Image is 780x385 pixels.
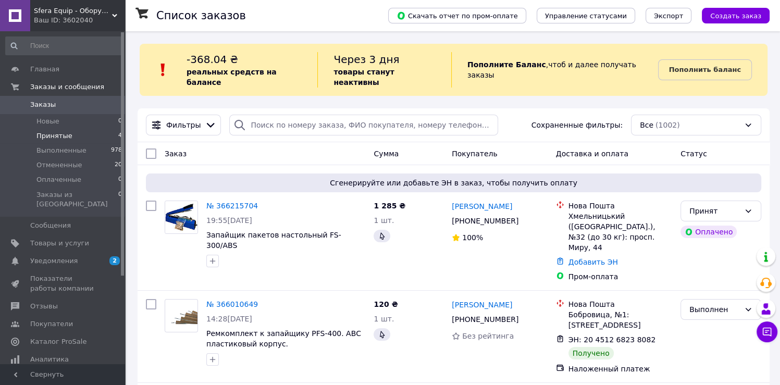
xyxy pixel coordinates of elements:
span: Доставка и оплата [556,150,628,158]
input: Поиск по номеру заказа, ФИО покупателя, номеру телефона, Email, номеру накладной [229,115,498,135]
span: Заказы и сообщения [30,82,104,92]
span: 19:55[DATE] [206,216,252,225]
div: Пром-оплата [568,271,672,282]
span: Сохраненные фильтры: [531,120,623,130]
span: Товары и услуги [30,239,89,248]
span: Создать заказ [710,12,761,20]
span: Все [640,120,653,130]
span: Каталог ProSale [30,337,86,346]
span: -368.04 ₴ [187,53,238,66]
img: Фото товару [165,307,197,325]
span: Заказ [165,150,187,158]
span: Скачать отчет по пром-оплате [397,11,518,20]
a: [PERSON_NAME] [452,300,512,310]
div: Оплачено [680,226,737,238]
a: Пополнить баланс [658,59,752,80]
span: Сумма [374,150,399,158]
div: Получено [568,347,614,359]
a: [PERSON_NAME] [452,201,512,212]
span: 0 [118,175,122,184]
div: Хмельницький ([GEOGRAPHIC_DATA].), №32 (до 30 кг): просп. Миру, 44 [568,211,672,253]
button: Чат с покупателем [757,321,777,342]
input: Поиск [5,36,123,55]
span: Управление статусами [545,12,627,20]
b: реальных средств на балансе [187,68,277,86]
b: Пополните Баланс [467,60,546,69]
span: Покупатели [30,319,73,329]
span: 1 285 ₴ [374,202,405,210]
span: 2 [109,256,120,265]
span: Покупатель [452,150,498,158]
button: Создать заказ [702,8,770,23]
span: Статус [680,150,707,158]
a: Добавить ЭН [568,258,618,266]
a: Фото товару [165,201,198,234]
a: № 366010649 [206,300,258,308]
div: [PHONE_NUMBER] [450,214,521,228]
div: [PHONE_NUMBER] [450,312,521,327]
span: Сообщения [30,221,71,230]
img: Фото товару [165,201,197,233]
span: 0 [118,117,122,126]
span: 978 [111,146,122,155]
div: Бобровица, №1: [STREET_ADDRESS] [568,309,672,330]
span: ЭН: 20 4512 6823 8082 [568,336,656,344]
span: (1002) [655,121,680,129]
div: Принят [689,205,740,217]
span: Отмененные [36,160,82,170]
h1: Список заказов [156,9,246,22]
div: Наложенный платеж [568,364,672,374]
img: :exclamation: [155,62,171,78]
span: 120 ₴ [374,300,398,308]
span: Экспорт [654,12,683,20]
span: Выполненные [36,146,86,155]
b: Пополнить баланс [669,66,741,73]
span: Оплаченные [36,175,81,184]
span: 1 шт. [374,315,394,323]
span: Фильтры [166,120,201,130]
div: Выполнен [689,304,740,315]
span: 1 шт. [374,216,394,225]
span: Отзывы [30,302,58,311]
span: Через 3 дня [333,53,399,66]
span: Sfera Equip - Оборудование для бизнеса и дома [34,6,112,16]
div: , чтоб и далее получать заказы [451,52,658,88]
span: Заказы [30,100,56,109]
button: Скачать отчет по пром-оплате [388,8,526,23]
span: Без рейтинга [462,332,514,340]
span: Новые [36,117,59,126]
a: Ремкомплект к запайщику PFS-400. АВС пластиковый корпус. [206,329,361,348]
div: Нова Пошта [568,299,672,309]
span: Показатели работы компании [30,274,96,293]
span: Уведомления [30,256,78,266]
button: Экспорт [646,8,691,23]
span: Заказы из [GEOGRAPHIC_DATA] [36,190,118,209]
a: Создать заказ [691,11,770,19]
span: Главная [30,65,59,74]
span: Принятые [36,131,72,141]
span: 0 [118,190,122,209]
span: 4 [118,131,122,141]
a: Фото товару [165,299,198,332]
span: 20 [115,160,122,170]
b: товары станут неактивны [333,68,394,86]
span: 14:28[DATE] [206,315,252,323]
a: № 366215704 [206,202,258,210]
span: Сгенерируйте или добавьте ЭН в заказ, чтобы получить оплату [150,178,757,188]
div: Ваш ID: 3602040 [34,16,125,25]
span: 100% [462,233,483,242]
div: Нова Пошта [568,201,672,211]
button: Управление статусами [537,8,635,23]
span: Аналитика [30,355,69,364]
a: Запайщик пакетов настольный FS-300/ABS [206,231,341,250]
